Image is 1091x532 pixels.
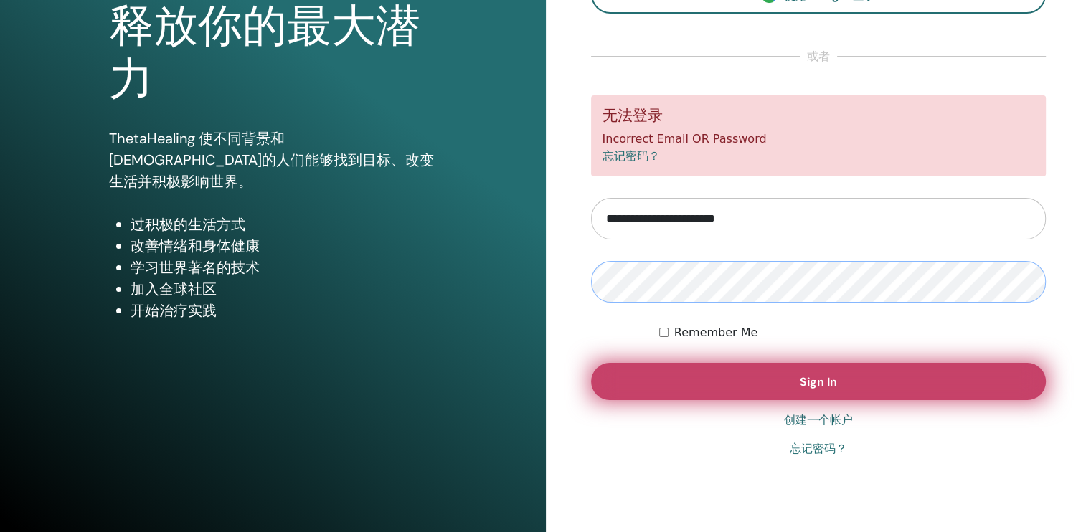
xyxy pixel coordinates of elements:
[800,374,837,389] span: Sign In
[131,214,437,235] li: 过积极的生活方式
[131,257,437,278] li: 学习世界著名的技术
[603,149,660,163] a: 忘记密码？
[131,300,437,321] li: 开始治疗实践
[131,278,437,300] li: 加入全球社区
[131,235,437,257] li: 改善情绪和身体健康
[109,128,437,192] p: ThetaHealing 使不同背景和[DEMOGRAPHIC_DATA]的人们能够找到目标、改变生活并积极影响世界。
[603,107,1035,125] h5: 无法登录
[790,440,847,457] a: 忘记密码？
[800,48,837,65] span: 或者
[591,363,1047,400] button: Sign In
[659,324,1046,341] div: Keep me authenticated indefinitely or until I manually logout
[591,95,1047,176] div: Incorrect Email OR Password
[674,324,758,341] label: Remember Me
[784,412,853,429] a: 创建一个帐户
